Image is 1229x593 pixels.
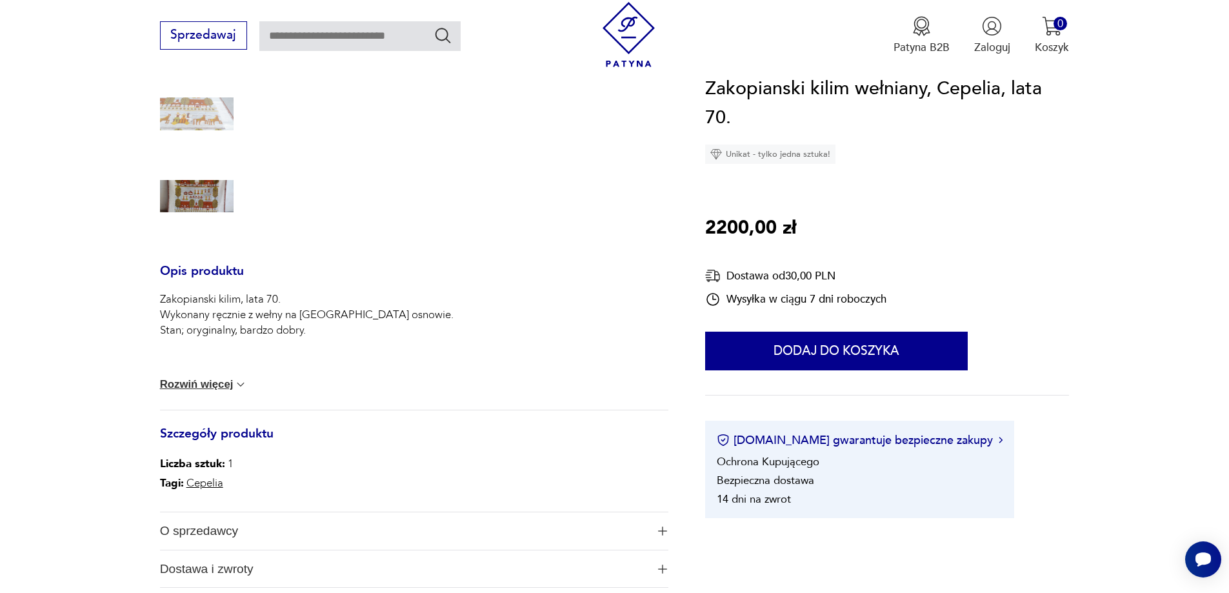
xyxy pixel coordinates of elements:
[894,16,950,55] button: Patyna B2B
[160,159,234,233] img: Zdjęcie produktu Zakopianski kilim wełniany, Cepelia, lata 70.
[160,429,668,455] h3: Szczegóły produktu
[974,16,1010,55] button: Zaloguj
[1042,16,1062,36] img: Ikona koszyka
[160,21,247,50] button: Sprzedawaj
[912,16,932,36] img: Ikona medalu
[705,74,1069,133] h1: Zakopianski kilim wełniany, Cepelia, lata 70.
[717,492,791,507] li: 14 dni na zwrot
[894,40,950,55] p: Patyna B2B
[1185,541,1221,578] iframe: Smartsupp widget button
[160,292,454,338] p: Zakopianski kilim, lata 70. Wykonany ręcznie z wełny na [GEOGRAPHIC_DATA] osnowie. Stan; oryginal...
[160,512,647,550] span: O sprzedawcy
[717,432,1003,448] button: [DOMAIN_NAME] gwarantuje bezpieczne zakupy
[160,550,668,588] button: Ikona plusaDostawa i zwroty
[658,565,667,574] img: Ikona plusa
[705,145,835,164] div: Unikat - tylko jedna sztuka!
[717,454,819,469] li: Ochrona Kupującego
[234,378,247,391] img: chevron down
[434,26,452,45] button: Szukaj
[160,77,234,151] img: Zdjęcie produktu Zakopianski kilim wełniany, Cepelia, lata 70.
[974,40,1010,55] p: Zaloguj
[160,456,225,471] b: Liczba sztuk:
[160,550,647,588] span: Dostawa i zwroty
[894,16,950,55] a: Ikona medaluPatyna B2B
[186,476,223,490] a: Cepelia
[999,437,1003,444] img: Ikona strzałki w prawo
[705,332,968,370] button: Dodaj do koszyka
[705,214,796,243] p: 2200,00 zł
[160,454,234,474] p: 1
[160,266,668,292] h3: Opis produktu
[1054,17,1067,30] div: 0
[596,2,661,67] img: Patyna - sklep z meblami i dekoracjami vintage
[658,527,667,536] img: Ikona plusa
[710,148,722,160] img: Ikona diamentu
[705,268,886,284] div: Dostawa od 30,00 PLN
[705,268,721,284] img: Ikona dostawy
[982,16,1002,36] img: Ikonka użytkownika
[160,476,184,490] b: Tagi:
[705,292,886,307] div: Wysyłka w ciągu 7 dni roboczych
[1035,40,1069,55] p: Koszyk
[160,512,668,550] button: Ikona plusaO sprzedawcy
[160,31,247,41] a: Sprzedawaj
[717,434,730,447] img: Ikona certyfikatu
[1035,16,1069,55] button: 0Koszyk
[160,378,248,391] button: Rozwiń więcej
[717,473,814,488] li: Bezpieczna dostawa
